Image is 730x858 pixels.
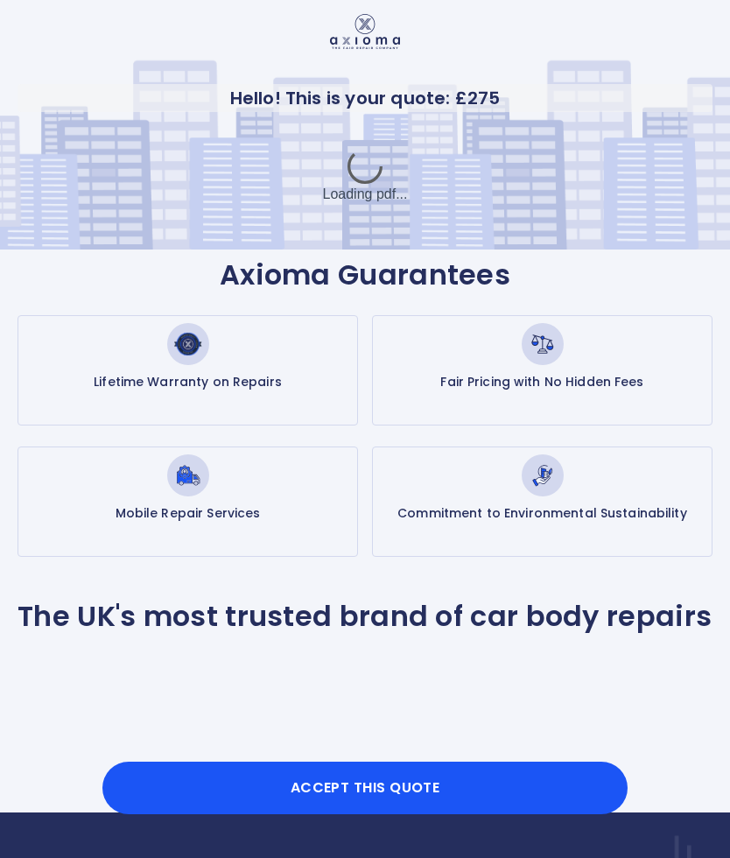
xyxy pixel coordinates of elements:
[18,84,712,112] p: Hello! This is your quote: £ 275
[116,503,261,523] p: Mobile Repair Services
[522,454,564,496] img: Commitment to Environmental Sustainability
[397,503,687,523] p: Commitment to Environmental Sustainability
[18,256,712,294] p: Axioma Guarantees
[440,372,643,391] p: Fair Pricing with No Hidden Fees
[167,323,209,365] img: Lifetime Warranty on Repairs
[330,14,401,49] img: Logo
[18,599,712,634] p: The UK's most trusted brand of car body repairs
[102,762,628,814] button: Accept this Quote
[167,454,209,496] img: Mobile Repair Services
[94,372,282,391] p: Lifetime Warranty on Repairs
[18,662,712,784] iframe: Customer reviews powered by Trustpilot
[234,133,496,221] div: Loading pdf...
[522,323,564,365] img: Fair Pricing with No Hidden Fees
